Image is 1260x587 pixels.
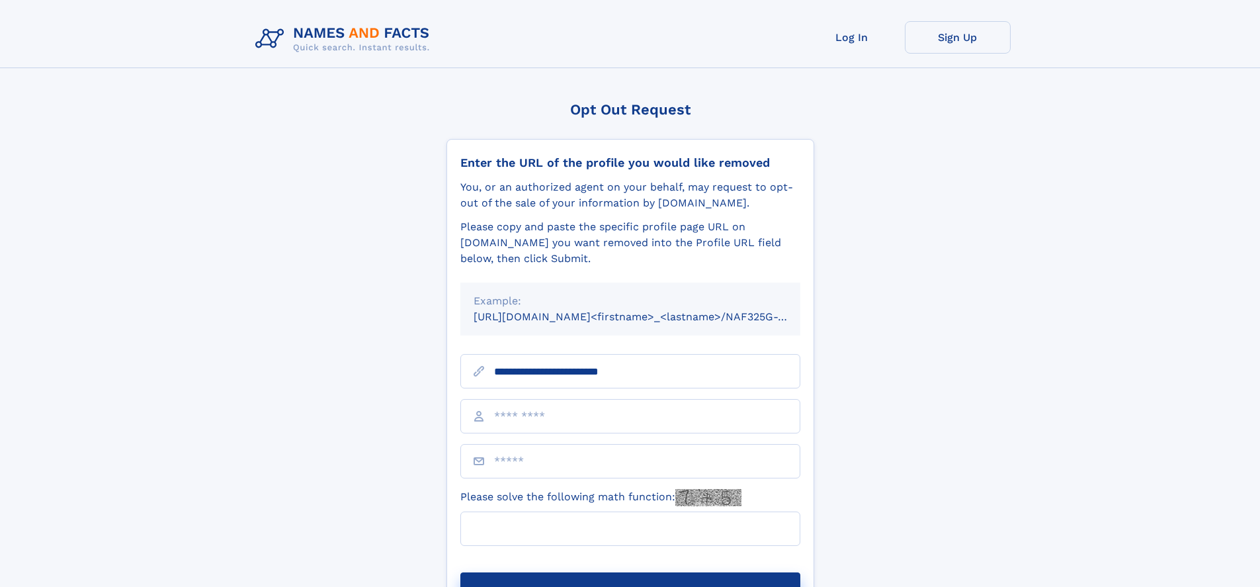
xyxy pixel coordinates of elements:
div: Example: [474,293,787,309]
div: Opt Out Request [446,101,814,118]
small: [URL][DOMAIN_NAME]<firstname>_<lastname>/NAF325G-xxxxxxxx [474,310,825,323]
label: Please solve the following math function: [460,489,741,506]
img: Logo Names and Facts [250,21,441,57]
div: You, or an authorized agent on your behalf, may request to opt-out of the sale of your informatio... [460,179,800,211]
div: Please copy and paste the specific profile page URL on [DOMAIN_NAME] you want removed into the Pr... [460,219,800,267]
a: Log In [799,21,905,54]
div: Enter the URL of the profile you would like removed [460,156,800,170]
a: Sign Up [905,21,1011,54]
